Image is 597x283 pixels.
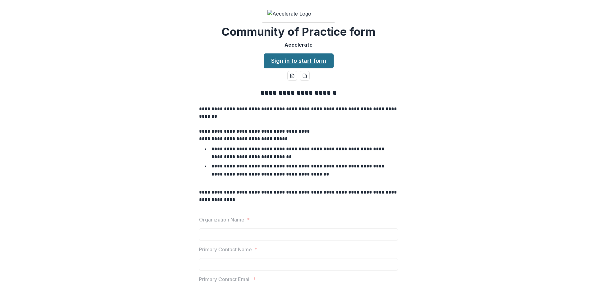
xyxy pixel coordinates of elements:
[287,71,297,81] button: word-download
[264,53,334,68] a: Sign in to start form
[199,276,251,283] p: Primary Contact Email
[267,10,330,17] img: Accelerate Logo
[199,216,244,223] p: Organization Name
[221,25,376,39] h2: Community of Practice form
[300,71,310,81] button: pdf-download
[285,41,312,48] p: Accelerate
[199,246,252,253] p: Primary Contact Name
